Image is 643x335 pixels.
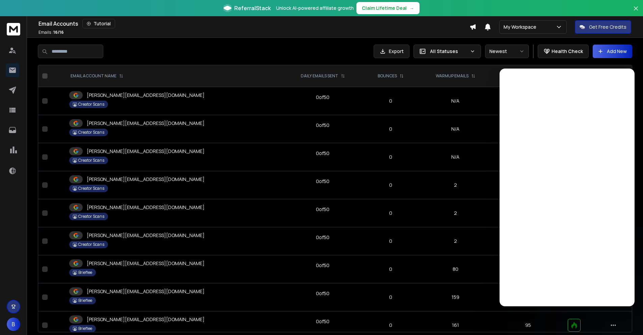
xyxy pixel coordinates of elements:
p: 0 [368,266,414,273]
div: 0 of 50 [316,178,329,185]
p: [PERSON_NAME][EMAIL_ADDRESS][DOMAIN_NAME] [87,260,205,267]
p: Warming Up [497,98,560,104]
p: 0 [368,322,414,329]
p: Unlock AI-powered affiliate growth [276,5,354,11]
button: Close banner [632,4,640,20]
button: B [7,317,20,331]
td: N/A [418,115,493,143]
p: Warming Up [497,182,560,188]
p: [PERSON_NAME][EMAIL_ADDRESS][DOMAIN_NAME] [87,316,205,323]
div: 0 of 50 [316,262,329,269]
button: Add New [593,45,632,58]
p: 0 [368,126,414,132]
p: 0 [368,238,414,244]
p: 0 [368,294,414,301]
p: [PERSON_NAME][EMAIL_ADDRESS][DOMAIN_NAME] [87,232,205,239]
div: 0 of 50 [316,150,329,157]
p: Brieflee [78,270,92,275]
td: N/A [418,143,493,171]
div: 0 of 50 [316,94,329,101]
span: ReferralStack [234,4,271,12]
p: Get Free Credits [589,24,626,30]
p: BOUNCES [378,73,397,79]
td: 95 [493,255,564,283]
div: Email Accounts [38,19,470,28]
p: Emails : [38,30,64,35]
p: Warming Up [497,126,560,132]
iframe: Intercom live chat [500,69,635,306]
span: → [409,5,414,11]
button: Claim Lifetime Deal→ [356,2,420,14]
p: [PERSON_NAME][EMAIL_ADDRESS][DOMAIN_NAME] [87,120,205,127]
p: Creator Scans [78,130,104,135]
p: All Statuses [430,48,467,55]
button: Tutorial [82,19,115,28]
p: Creator Scans [78,242,104,247]
button: Get Free Credits [575,20,631,34]
div: 0 of 50 [316,318,329,325]
button: Health Check [538,45,589,58]
p: Health Check [552,48,583,55]
p: Creator Scans [78,102,104,107]
div: 0 of 50 [316,206,329,213]
p: Warming Up [497,238,560,244]
div: 0 of 50 [316,122,329,129]
td: 2 [418,199,493,227]
p: 0 [368,182,414,188]
p: [PERSON_NAME][EMAIL_ADDRESS][DOMAIN_NAME] [87,288,205,295]
p: Warming Up [497,154,560,160]
button: Export [374,45,409,58]
td: N/A [418,87,493,115]
iframe: Intercom live chat [618,312,635,328]
p: [PERSON_NAME][EMAIL_ADDRESS][DOMAIN_NAME] [87,204,205,211]
div: 0 of 50 [316,234,329,241]
p: Creator Scans [78,158,104,163]
p: Warming Up [497,210,560,216]
p: DAILY EMAILS SENT [301,73,338,79]
p: My Workspace [504,24,539,30]
p: Creator Scans [78,214,104,219]
span: 16 / 16 [53,29,64,35]
p: 0 [368,154,414,160]
p: Brieflee [78,298,92,303]
p: WARMUP EMAILS [436,73,468,79]
p: Brieflee [78,326,92,331]
div: 0 of 50 [316,290,329,297]
p: [PERSON_NAME][EMAIL_ADDRESS][DOMAIN_NAME] [87,176,205,183]
p: Creator Scans [78,186,104,191]
td: 95 [493,283,564,311]
td: 2 [418,227,493,255]
button: Newest [485,45,529,58]
div: EMAIL ACCOUNT NAME [71,73,123,79]
td: 80 [418,255,493,283]
p: 0 [368,98,414,104]
p: [PERSON_NAME][EMAIL_ADDRESS][DOMAIN_NAME] [87,92,205,99]
p: [PERSON_NAME][EMAIL_ADDRESS][DOMAIN_NAME] [87,148,205,155]
td: 2 [418,171,493,199]
td: 159 [418,283,493,311]
p: 0 [368,210,414,216]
